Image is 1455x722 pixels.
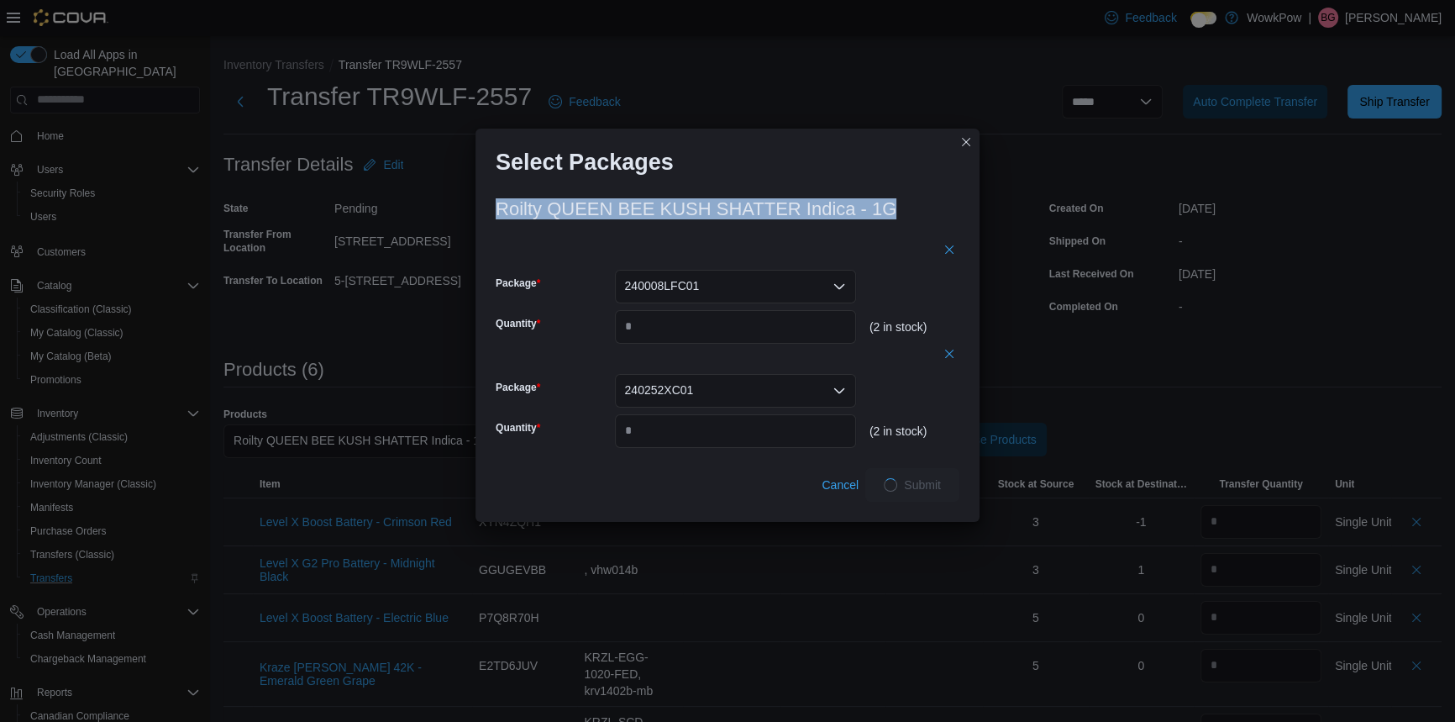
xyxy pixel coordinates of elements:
span: 240252XC01 [625,380,694,400]
span: Cancel [822,477,859,493]
span: Loading [884,478,897,492]
label: Package [496,381,540,394]
label: Quantity [496,421,540,435]
button: Open list of options [833,280,846,293]
button: LoadingSubmit [865,468,959,502]
button: Closes this modal window [956,132,976,152]
button: Open list of options [833,384,846,398]
h1: Select Packages [496,149,674,176]
span: 240008LFC01 [625,276,700,296]
div: (2 in stock) [869,320,959,334]
button: Cancel [815,468,865,502]
label: Package [496,277,540,290]
div: (2 in stock) [869,424,959,438]
label: Quantity [496,317,540,330]
span: Submit [904,477,941,493]
h3: Roilty QUEEN BEE KUSH SHATTER Indica - 1G [496,199,896,219]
